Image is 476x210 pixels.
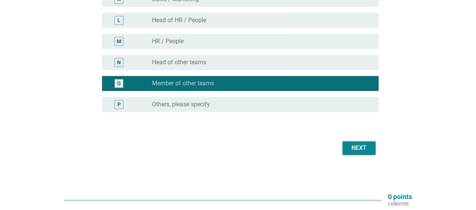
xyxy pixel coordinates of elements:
div: N [117,59,121,66]
div: L [117,17,120,24]
label: HR / People [152,38,184,45]
p: collected [388,200,412,207]
label: Head of other teams [152,59,206,66]
div: Next [348,144,370,153]
label: Others, please specify [152,101,210,108]
p: 0 points [388,193,412,200]
div: O [117,80,121,88]
button: Next [342,141,376,155]
label: Member of other teams [152,80,214,87]
div: P [117,101,121,109]
div: M [117,38,121,45]
label: Head of HR / People [152,17,206,24]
